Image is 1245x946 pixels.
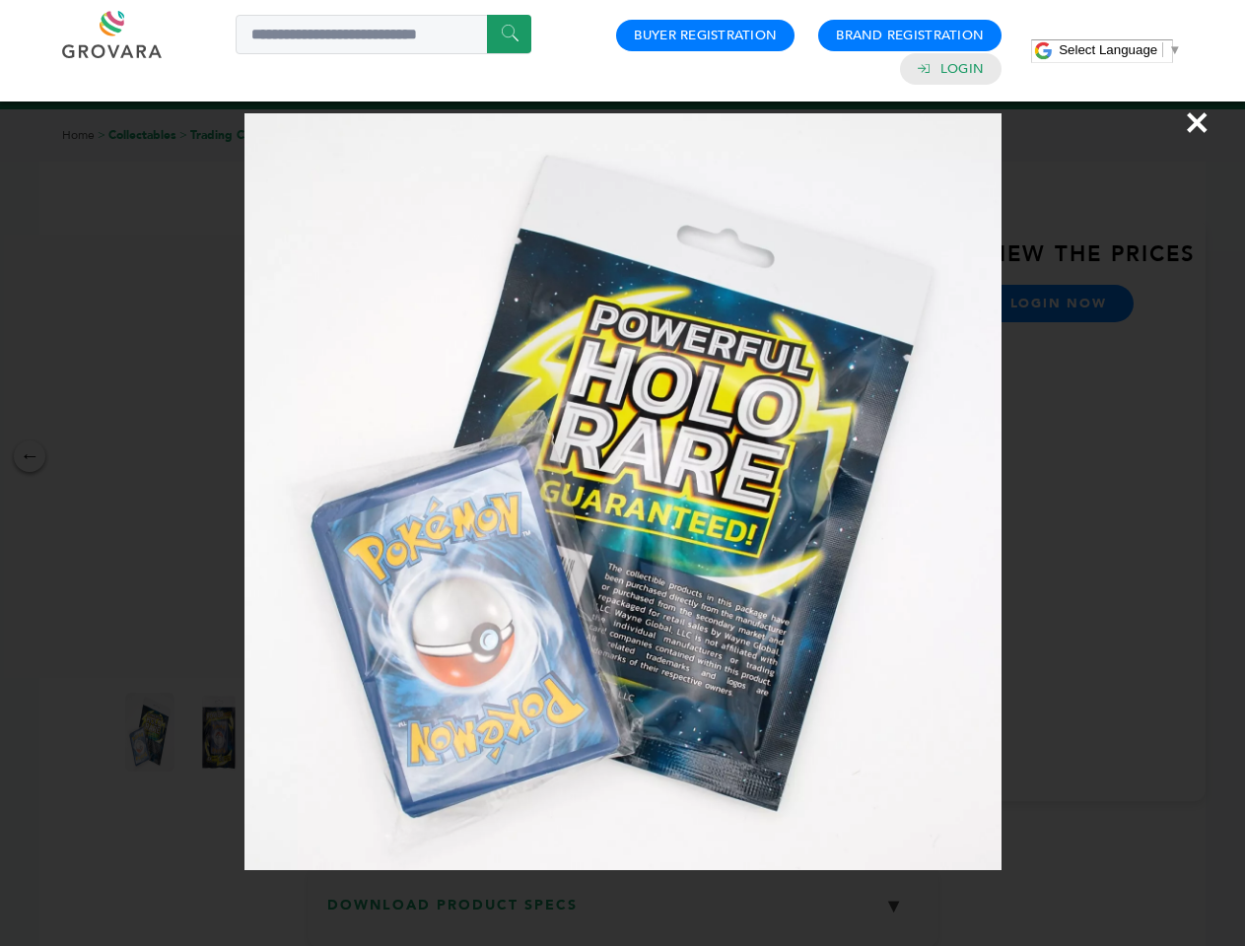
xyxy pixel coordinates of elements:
[1059,42,1181,57] a: Select Language​
[1162,42,1163,57] span: ​
[1059,42,1157,57] span: Select Language
[634,27,777,44] a: Buyer Registration
[940,60,984,78] a: Login
[1184,95,1210,150] span: ×
[236,15,531,54] input: Search a product or brand...
[244,113,1002,870] img: Image Preview
[836,27,984,44] a: Brand Registration
[1168,42,1181,57] span: ▼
